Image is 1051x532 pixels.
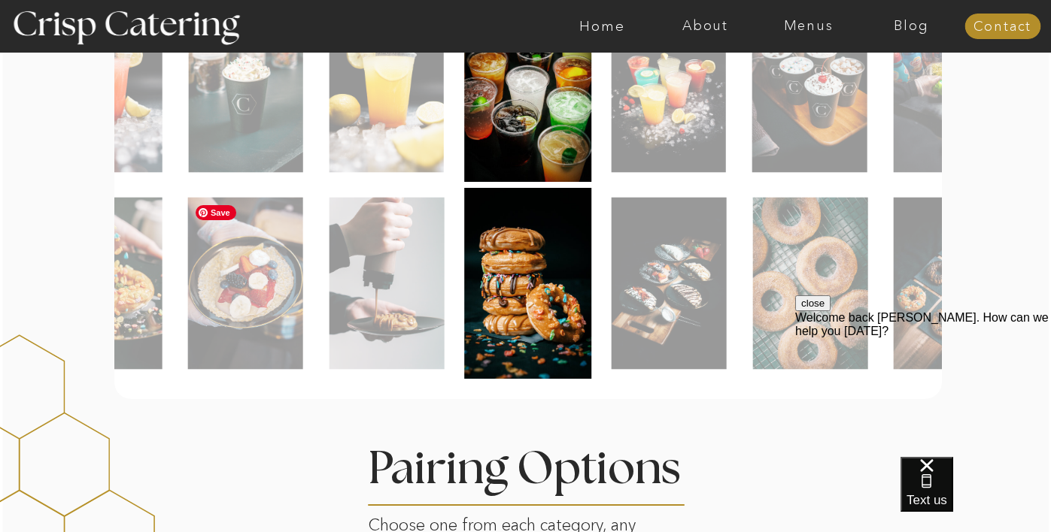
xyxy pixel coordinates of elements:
[368,447,814,485] h3: Pairing Options
[964,20,1040,35] a: Contact
[795,295,1051,476] iframe: podium webchat widget prompt
[860,19,963,34] a: Blog
[654,19,757,34] a: About
[901,457,1051,532] iframe: podium webchat widget bubble
[757,19,860,34] a: Menus
[196,205,236,220] span: Save
[551,19,654,34] a: Home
